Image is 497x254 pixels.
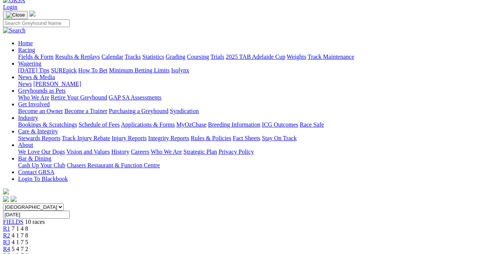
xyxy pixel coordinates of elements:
a: Injury Reports [112,135,147,141]
img: facebook.svg [3,196,9,202]
span: 4 1 7 5 [12,239,28,245]
img: Close [6,12,25,18]
a: Statistics [142,54,164,60]
a: Privacy Policy [219,148,254,155]
span: 7 1 4 8 [12,225,28,232]
a: Calendar [101,54,123,60]
a: Race Safe [300,121,324,128]
a: R2 [3,232,10,239]
a: FIELDS [3,219,23,225]
a: Integrity Reports [148,135,189,141]
a: R4 [3,246,10,252]
button: Toggle navigation [3,11,28,19]
div: About [18,148,494,155]
a: Care & Integrity [18,128,58,135]
a: Greyhounds as Pets [18,87,66,94]
a: Become an Owner [18,108,63,114]
a: Weights [287,54,306,60]
a: Coursing [187,54,209,60]
div: News & Media [18,81,494,87]
div: Industry [18,121,494,128]
a: R3 [3,239,10,245]
a: Who We Are [18,94,49,101]
a: News [18,81,32,87]
a: Results & Replays [55,54,100,60]
a: Wagering [18,60,41,67]
a: Industry [18,115,38,121]
a: Grading [166,54,185,60]
a: 2025 TAB Adelaide Cup [226,54,285,60]
a: History [111,148,129,155]
a: Get Involved [18,101,50,107]
a: Cash Up Your Club [18,162,65,168]
a: Fact Sheets [233,135,260,141]
div: Get Involved [18,108,494,115]
a: Become a Trainer [64,108,107,114]
span: 5 4 7 2 [12,246,28,252]
a: Schedule of Fees [78,121,119,128]
a: Bar & Dining [18,155,51,162]
img: twitter.svg [11,196,17,202]
a: ICG Outcomes [262,121,298,128]
a: Careers [131,148,149,155]
a: Who We Are [151,148,182,155]
a: Chasers Restaurant & Function Centre [67,162,160,168]
a: Track Maintenance [308,54,354,60]
div: Bar & Dining [18,162,494,169]
span: 4 1 7 8 [12,232,28,239]
a: Racing [18,47,35,53]
img: logo-grsa-white.png [3,188,9,194]
input: Search [3,19,70,27]
a: Rules & Policies [191,135,231,141]
a: Login To Blackbook [18,176,68,182]
a: How To Bet [78,67,108,73]
div: Racing [18,54,494,60]
a: News & Media [18,74,55,80]
a: Applications & Forms [121,121,175,128]
input: Select date [3,211,70,219]
a: Breeding Information [208,121,260,128]
a: Fields & Form [18,54,54,60]
a: Stewards Reports [18,135,60,141]
a: Minimum Betting Limits [109,67,170,73]
a: [PERSON_NAME] [33,81,81,87]
a: About [18,142,33,148]
div: Greyhounds as Pets [18,94,494,101]
a: SUREpick [51,67,76,73]
a: GAP SA Assessments [109,94,162,101]
a: Retire Your Greyhound [51,94,107,101]
a: Vision and Values [66,148,110,155]
a: Track Injury Rebate [62,135,110,141]
a: [DATE] Tips [18,67,49,73]
span: 10 races [25,219,45,225]
a: Stay On Track [262,135,297,141]
a: Home [18,40,33,46]
div: Wagering [18,67,494,74]
a: Contact GRSA [18,169,54,175]
a: MyOzChase [176,121,206,128]
a: Isolynx [171,67,189,73]
a: Purchasing a Greyhound [109,108,168,114]
a: Bookings & Scratchings [18,121,77,128]
a: Strategic Plan [184,148,217,155]
img: Search [3,27,26,34]
a: Tracks [125,54,141,60]
a: Trials [210,54,224,60]
div: Care & Integrity [18,135,494,142]
a: Syndication [170,108,199,114]
a: We Love Our Dogs [18,148,65,155]
a: Login [3,4,17,10]
img: logo-grsa-white.png [29,11,35,17]
a: R1 [3,225,10,232]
